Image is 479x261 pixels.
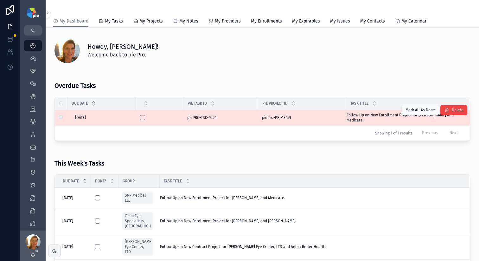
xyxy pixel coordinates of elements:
a: My Dashboard [53,16,88,28]
a: My Expirables [292,16,320,28]
span: My Notes [179,18,198,24]
div: scrollable content [20,36,46,231]
a: [PERSON_NAME] Eye Center, LTD [122,237,156,257]
span: [DATE] [75,115,86,120]
a: piePro-PRJ-13459 [262,115,342,120]
span: Done? [95,179,106,184]
a: Follow Up on New Enrollment Project for [PERSON_NAME] and Medicare. [160,195,462,200]
span: Delete [452,108,463,113]
span: piePro-PRJ-13459 [262,115,291,120]
a: My Tasks [99,16,123,28]
a: My Calendar [395,16,426,28]
span: My Tasks [105,18,123,24]
a: My Enrollments [251,16,282,28]
h1: Howdy, [PERSON_NAME]! [87,42,158,51]
span: Mark All As Done [406,108,435,113]
span: Welcome back to pie Pro. [87,51,158,59]
button: Delete [440,105,467,115]
span: My Expirables [292,18,320,24]
span: My Providers [215,18,241,24]
a: [DATE] [75,115,132,120]
a: [DATE] [62,244,87,249]
span: My Projects [139,18,163,24]
span: Follow Up on New Enrollment Project for [PERSON_NAME] and [PERSON_NAME]. [160,219,297,224]
span: Showing 1 of 1 results [375,131,412,136]
span: Task Title [164,179,182,184]
h3: Overdue Tasks [54,81,96,90]
span: Follow Up on New Enrollment Project for [PERSON_NAME] and Medicare. [160,195,285,200]
span: My Contacts [360,18,385,24]
span: Due Date [72,101,88,106]
a: My Projects [133,16,163,28]
a: [PERSON_NAME] Eye Center, LTD [122,238,153,256]
span: My Issues [330,18,350,24]
a: Omni Eye Specialists, [GEOGRAPHIC_DATA] [122,211,156,231]
span: [PERSON_NAME] Eye Center, LTD [125,239,151,254]
a: SRP Medical LLC [122,192,153,204]
a: SRP Medical LLC [122,190,156,206]
span: Follow Up on New Contract Project for [PERSON_NAME] Eye Center, LTD and Aetna Better Health. [160,244,326,249]
a: Follow Up on New Enrollment Project for [PERSON_NAME] and Medicare. [347,113,462,123]
span: Task Title [350,101,368,106]
a: My Notes [173,16,198,28]
span: Group [123,179,135,184]
a: My Issues [330,16,350,28]
span: [DATE] [62,219,73,224]
a: Follow Up on New Contract Project for [PERSON_NAME] Eye Center, LTD and Aetna Better Health. [160,244,462,249]
span: Due Date [63,179,79,184]
a: My Contacts [360,16,385,28]
span: My Enrollments [251,18,282,24]
a: [DATE] [62,195,87,200]
span: [DATE] [62,195,73,200]
span: My Calendar [401,18,426,24]
h3: This Week's Tasks [54,159,104,168]
a: piePRO-TSK-9294 [187,115,254,120]
a: My Providers [208,16,241,28]
span: SRP Medical LLC [125,193,151,203]
span: Omni Eye Specialists, [GEOGRAPHIC_DATA] [125,213,151,229]
span: Pie Project ID [262,101,288,106]
a: Follow Up on New Enrollment Project for [PERSON_NAME] and [PERSON_NAME]. [160,219,462,224]
span: piePRO-TSK-9294 [187,115,216,120]
span: Pie Task ID [188,101,207,106]
span: My Dashboard [60,18,88,24]
a: [DATE] [62,219,87,224]
button: Mark All As Done [401,105,439,115]
a: Omni Eye Specialists, [GEOGRAPHIC_DATA] [122,212,153,230]
img: App logo [27,8,39,18]
span: [DATE] [62,244,73,249]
